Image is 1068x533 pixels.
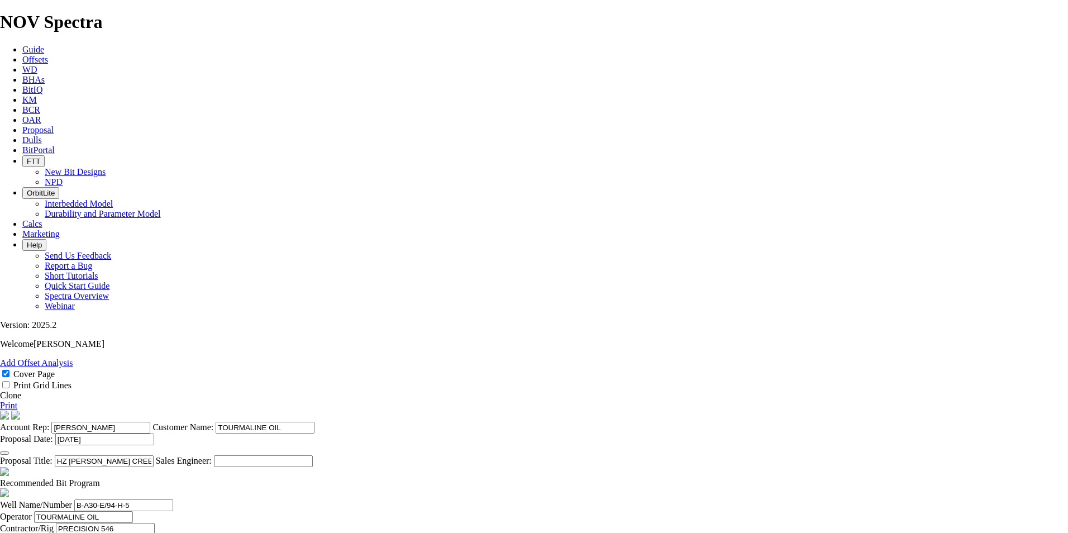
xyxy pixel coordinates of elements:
a: Proposal [22,125,54,135]
a: Interbedded Model [45,199,113,208]
a: BitPortal [22,145,55,155]
a: OAR [22,115,41,125]
a: BitIQ [22,85,42,94]
a: New Bit Designs [45,167,106,177]
button: FTT [22,155,45,167]
label: Sales Engineer: [156,456,212,465]
a: Webinar [45,301,75,311]
label: Customer Name: [152,422,213,432]
a: NPD [45,177,63,187]
a: Short Tutorials [45,271,98,280]
span: Help [27,241,42,249]
a: Spectra Overview [45,291,109,301]
a: Quick Start Guide [45,281,109,291]
a: Marketing [22,229,60,239]
a: Report a Bug [45,261,92,270]
a: Calcs [22,219,42,229]
a: KM [22,95,37,104]
img: cover-graphic.e5199e77.png [11,411,20,420]
button: Help [22,239,46,251]
a: BCR [22,105,40,115]
label: Print Grid Lines [13,380,71,390]
a: Guide [22,45,44,54]
span: OrbitLite [27,189,55,197]
a: Dulls [22,135,42,145]
a: WD [22,65,37,74]
span: [PERSON_NAME] [34,339,104,349]
label: Cover Page [13,369,55,379]
a: Durability and Parameter Model [45,209,161,218]
a: Send Us Feedback [45,251,111,260]
a: BHAs [22,75,45,84]
a: Offsets [22,55,48,64]
span: FTT [27,157,40,165]
button: OrbitLite [22,187,59,199]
